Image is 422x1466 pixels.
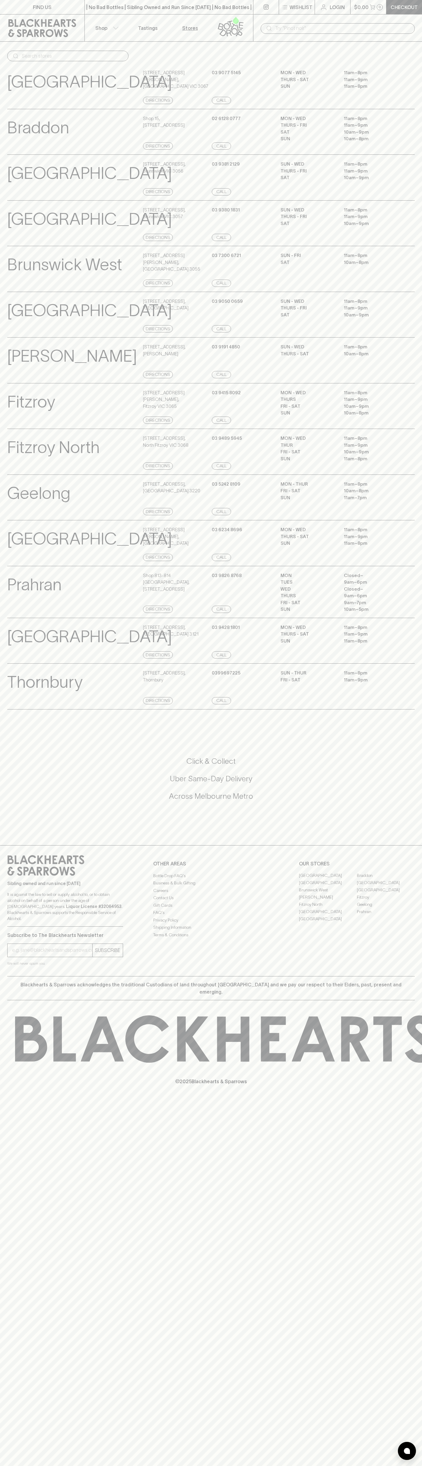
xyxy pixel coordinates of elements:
p: 03 9050 0659 [212,298,243,305]
p: [STREET_ADDRESS] , [PERSON_NAME] [143,344,186,357]
p: 0399697225 [212,670,240,677]
h5: Click & Collect [7,756,415,766]
a: Call [212,371,231,378]
p: Fitzroy North [7,435,100,460]
a: Bottle Drop FAQ's [153,872,269,879]
p: SUN [281,606,335,613]
p: 03 5242 8109 [212,481,240,488]
a: Call [212,142,231,150]
p: THURS - SAT [281,76,335,83]
div: Call to action block [7,732,415,833]
p: [GEOGRAPHIC_DATA] [7,526,172,551]
input: e.g. jane@blackheartsandsparrows.com.au [12,945,92,955]
p: 11am – 9pm [344,168,398,175]
h5: Uber Same-Day Delivery [7,774,415,784]
p: 10am – 8pm [344,351,398,357]
a: Directions [143,188,173,195]
p: MON - WED [281,526,335,533]
p: [STREET_ADDRESS] , North Fitzroy VIC 3068 [143,435,189,449]
p: SUN [281,135,335,142]
a: Call [212,697,231,704]
a: [GEOGRAPHIC_DATA] [299,879,357,887]
p: 9am – 6pm [344,579,398,586]
p: [STREET_ADDRESS] , Brunswick VIC 3056 [143,161,186,174]
p: 11am – 8pm [344,344,398,351]
p: THURS - FRI [281,168,335,175]
a: Call [212,462,231,470]
p: SAT [281,259,335,266]
p: MON - WED [281,115,335,122]
p: Shop 15 , [STREET_ADDRESS] [143,115,185,129]
p: [STREET_ADDRESS][PERSON_NAME] , [GEOGRAPHIC_DATA] VIC 3067 [143,69,210,90]
p: 9am – 6pm [344,592,398,599]
p: [GEOGRAPHIC_DATA] [7,298,172,323]
p: Shop 813-814 [GEOGRAPHIC_DATA] , [STREET_ADDRESS] [143,572,210,593]
p: SAT [281,174,335,181]
p: 03 9380 1831 [212,207,240,214]
p: SUN - WED [281,161,335,168]
p: Fitzroy [7,389,55,414]
p: SUN - WED [281,344,335,351]
p: 03 9826 8768 [212,572,242,579]
p: 10am – 8pm [344,135,398,142]
a: Brunswick West [299,887,357,894]
a: Privacy Policy [153,916,269,924]
p: 10am – 8pm [344,259,398,266]
a: Fitzroy [357,894,415,901]
p: 11am – 8pm [344,207,398,214]
a: Call [212,651,231,658]
p: SAT [281,220,335,227]
p: We will never spam you [7,960,123,966]
a: Fitzroy North [299,901,357,908]
p: Thornbury [7,670,83,695]
p: Blackhearts & Sparrows acknowledges the traditional Custodians of land throughout [GEOGRAPHIC_DAT... [12,981,410,995]
p: FIND US [33,4,52,11]
p: [STREET_ADDRESS] , Thornbury [143,670,186,683]
p: THURS - SAT [281,631,335,638]
p: 10am – 9pm [344,174,398,181]
a: Call [212,97,231,104]
p: 11am – 8pm [344,540,398,547]
p: 11am – 9pm [344,76,398,83]
p: [GEOGRAPHIC_DATA] [7,207,172,232]
p: OTHER AREAS [153,860,269,867]
p: [STREET_ADDRESS][PERSON_NAME] , [GEOGRAPHIC_DATA] 3055 [143,252,210,273]
a: Directions [143,651,173,658]
p: [STREET_ADDRESS] , Brunswick VIC 3057 [143,207,186,220]
p: 11am – 8pm [344,298,398,305]
a: Call [212,234,231,241]
p: [STREET_ADDRESS] , [GEOGRAPHIC_DATA] 3121 [143,624,198,638]
p: FRI - SAT [281,487,335,494]
p: SUN - WED [281,298,335,305]
p: THURS - SAT [281,533,335,540]
p: THURS - FRI [281,305,335,312]
p: 10am – 9pm [344,129,398,136]
a: Braddon [357,872,415,879]
p: SAT [281,312,335,319]
h5: Across Melbourne Metro [7,791,415,801]
p: 03 9381 2129 [212,161,240,168]
p: 11am – 9pm [344,442,398,449]
a: Directions [143,697,173,704]
a: Terms & Conditions [153,931,269,938]
p: MON - WED [281,389,335,396]
button: SUBSCRIBE [93,944,123,957]
input: Search stores [22,51,124,61]
p: 03 9428 1801 [212,624,240,631]
a: Directions [143,142,173,150]
a: Call [212,606,231,613]
a: Directions [143,417,173,424]
p: Braddon [7,115,69,140]
p: 11am – 8pm [344,481,398,488]
p: 11am – 9pm [344,677,398,684]
a: Stores [169,14,211,41]
a: Directions [143,371,173,378]
p: OUR STORES [299,860,415,867]
p: 03 9191 4850 [212,344,240,351]
p: WED [281,586,335,593]
p: Subscribe to The Blackhearts Newsletter [7,931,123,939]
p: 11am – 8pm [344,435,398,442]
a: Call [212,188,231,195]
p: Brunswick West [7,252,122,277]
a: FAQ's [153,909,269,916]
